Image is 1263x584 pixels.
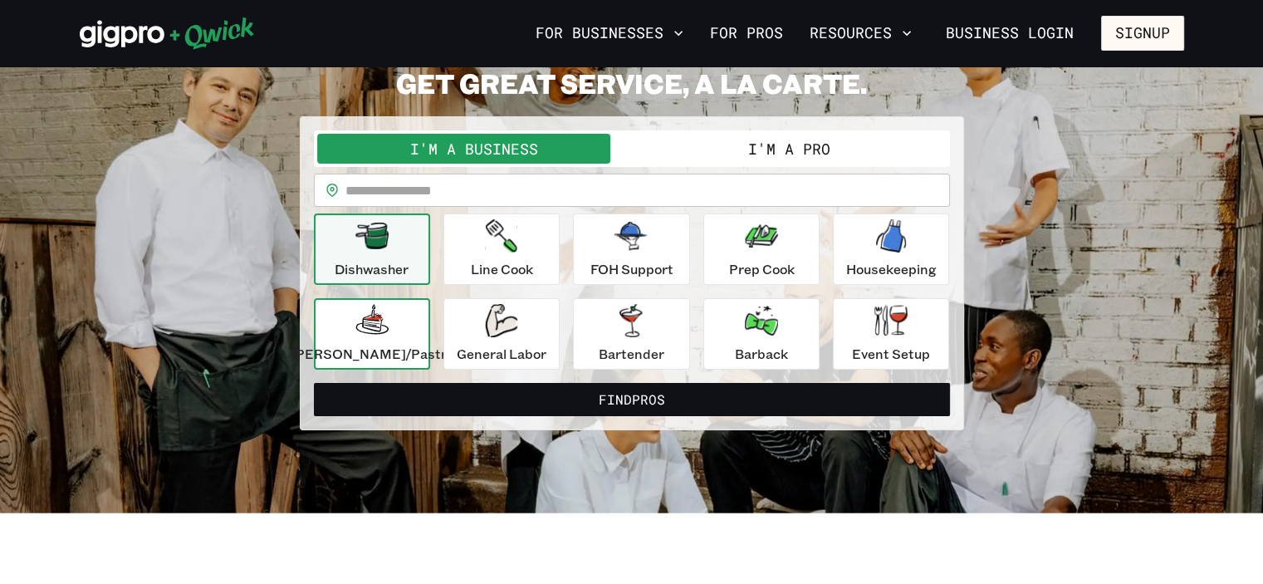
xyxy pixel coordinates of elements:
a: Business Login [932,16,1088,51]
p: General Labor [457,344,546,364]
button: Dishwasher [314,213,430,285]
a: For Pros [703,19,790,47]
p: FOH Support [590,259,673,279]
button: General Labor [443,298,560,370]
p: Line Cook [471,259,533,279]
button: I'm a Business [317,134,632,164]
button: FOH Support [573,213,689,285]
p: Event Setup [852,344,930,364]
p: Bartender [599,344,664,364]
button: Bartender [573,298,689,370]
button: I'm a Pro [632,134,947,164]
p: Barback [735,344,788,364]
button: Barback [703,298,820,370]
h2: GET GREAT SERVICE, A LA CARTE. [300,66,964,100]
button: [PERSON_NAME]/Pastry [314,298,430,370]
button: FindPros [314,383,950,416]
button: Signup [1101,16,1184,51]
button: For Businesses [529,19,690,47]
button: Resources [803,19,918,47]
p: [PERSON_NAME]/Pastry [291,344,453,364]
button: Prep Cook [703,213,820,285]
p: Dishwasher [335,259,409,279]
p: Prep Cook [728,259,794,279]
button: Event Setup [833,298,949,370]
p: Housekeeping [846,259,937,279]
button: Line Cook [443,213,560,285]
button: Housekeeping [833,213,949,285]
